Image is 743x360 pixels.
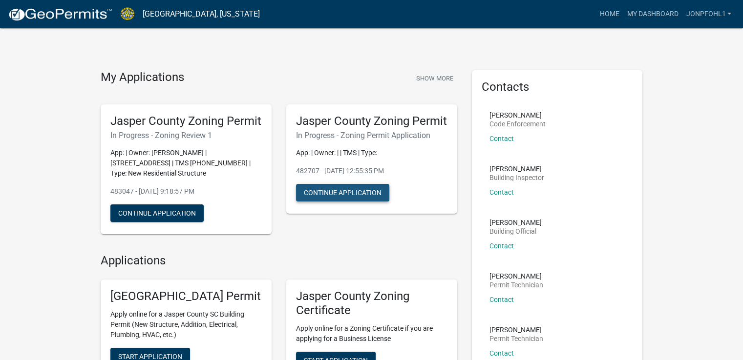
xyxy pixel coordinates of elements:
[296,289,447,318] h5: Jasper County Zoning Certificate
[110,114,262,128] h5: Jasper County Zoning Permit
[101,70,184,85] h4: My Applications
[489,228,542,235] p: Building Official
[110,309,262,340] p: Apply online for a Jasper County SC Building Permit (New Structure, Addition, Electrical, Plumbin...
[489,281,543,288] p: Permit Technician
[489,165,544,172] p: [PERSON_NAME]
[296,114,447,128] h5: Jasper County Zoning Permit
[296,184,389,201] button: Continue Application
[296,166,447,176] p: 482707 - [DATE] 12:55:35 PM
[489,188,514,196] a: Contact
[110,186,262,197] p: 483047 - [DATE] 9:18:57 PM
[120,7,135,20] img: Jasper County, South Carolina
[110,204,204,222] button: Continue Application
[489,335,543,342] p: Permit Technician
[489,242,514,250] a: Contact
[489,112,546,119] p: [PERSON_NAME]
[682,5,735,23] a: JonPfohl1
[595,5,623,23] a: Home
[489,349,514,357] a: Contact
[489,174,544,181] p: Building Inspector
[482,80,633,94] h5: Contacts
[296,323,447,344] p: Apply online for a Zoning Certificate if you are applying for a Business License
[143,6,260,22] a: [GEOGRAPHIC_DATA], [US_STATE]
[489,135,514,142] a: Contact
[489,120,546,127] p: Code Enforcement
[296,131,447,140] h6: In Progress - Zoning Permit Application
[110,131,262,140] h6: In Progress - Zoning Review 1
[412,70,457,86] button: Show More
[489,296,514,303] a: Contact
[489,219,542,226] p: [PERSON_NAME]
[110,289,262,303] h5: [GEOGRAPHIC_DATA] Permit
[101,254,457,268] h4: Applications
[110,148,262,179] p: App: | Owner: [PERSON_NAME] | [STREET_ADDRESS] | TMS [PHONE_NUMBER] | Type: New Residential Struc...
[489,326,543,333] p: [PERSON_NAME]
[489,273,543,280] p: [PERSON_NAME]
[296,148,447,158] p: App: | Owner: | | TMS | Type:
[623,5,682,23] a: My Dashboard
